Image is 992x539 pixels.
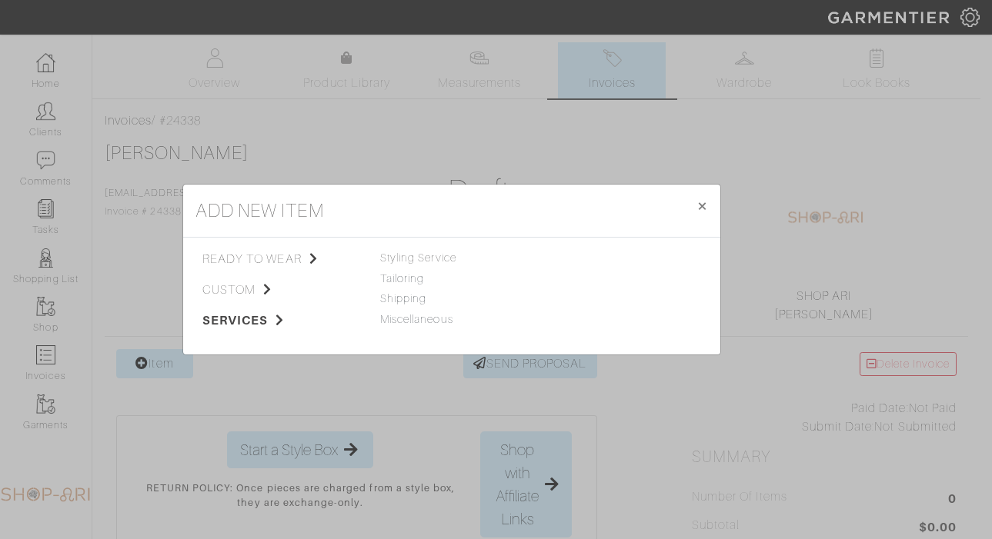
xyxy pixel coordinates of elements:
a: Tailoring [380,272,424,284]
span: × [696,195,708,216]
span: ready to wear [202,250,357,268]
span: custom [202,281,357,299]
a: Miscellaneous [380,313,453,325]
a: Shipping [380,292,426,304]
span: Styling Service [380,251,456,264]
span: services [202,311,357,330]
h4: add new item [195,197,324,225]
